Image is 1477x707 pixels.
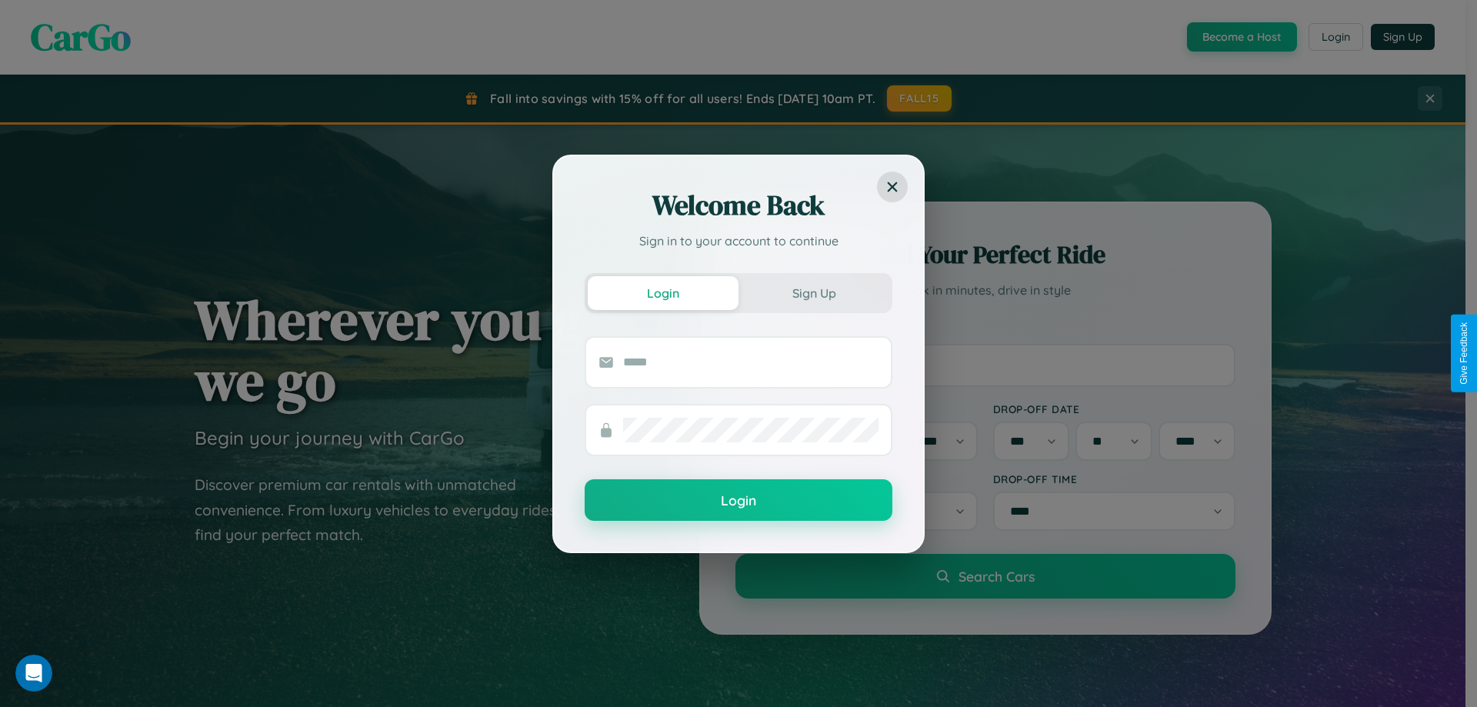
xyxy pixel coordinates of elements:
[588,276,738,310] button: Login
[585,187,892,224] h2: Welcome Back
[1459,322,1469,385] div: Give Feedback
[585,479,892,521] button: Login
[585,232,892,250] p: Sign in to your account to continue
[15,655,52,692] iframe: Intercom live chat
[738,276,889,310] button: Sign Up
